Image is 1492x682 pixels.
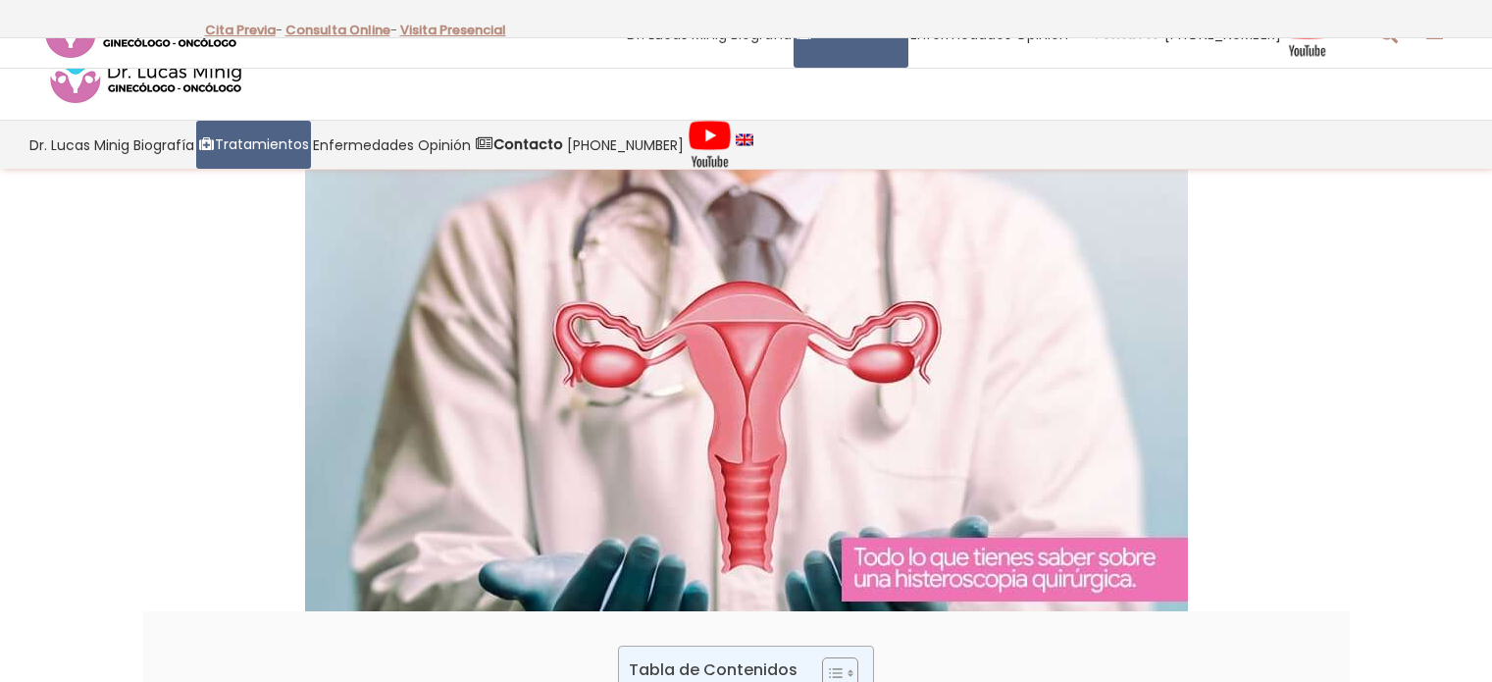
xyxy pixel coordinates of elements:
[400,21,506,39] a: Visita Presencial
[196,121,311,169] a: Tratamientos
[734,121,755,169] a: language english
[565,121,686,169] a: [PHONE_NUMBER]
[313,133,414,156] span: Enfermedades
[305,170,1188,611] img: Histeroscopia Quirúrgica en España
[1285,9,1329,58] img: Videos Youtube Ginecología
[418,133,471,156] span: Opinión
[133,133,194,156] span: Biografía
[29,133,129,156] span: Dr. Lucas Minig
[215,133,309,156] span: Tratamientos
[686,121,734,169] a: Videos Youtube Ginecología
[27,121,131,169] a: Dr. Lucas Minig
[416,121,473,169] a: Opinión
[629,658,797,681] p: Tabla de Contenidos
[493,134,563,154] strong: Contacto
[311,121,416,169] a: Enfermedades
[131,121,196,169] a: Biografía
[736,133,753,145] img: language english
[285,21,390,39] a: Consulta Online
[567,133,684,156] span: [PHONE_NUMBER]
[205,18,283,43] p: -
[688,120,732,169] img: Videos Youtube Ginecología
[205,21,276,39] a: Cita Previa
[473,121,565,169] a: Contacto
[285,18,397,43] p: -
